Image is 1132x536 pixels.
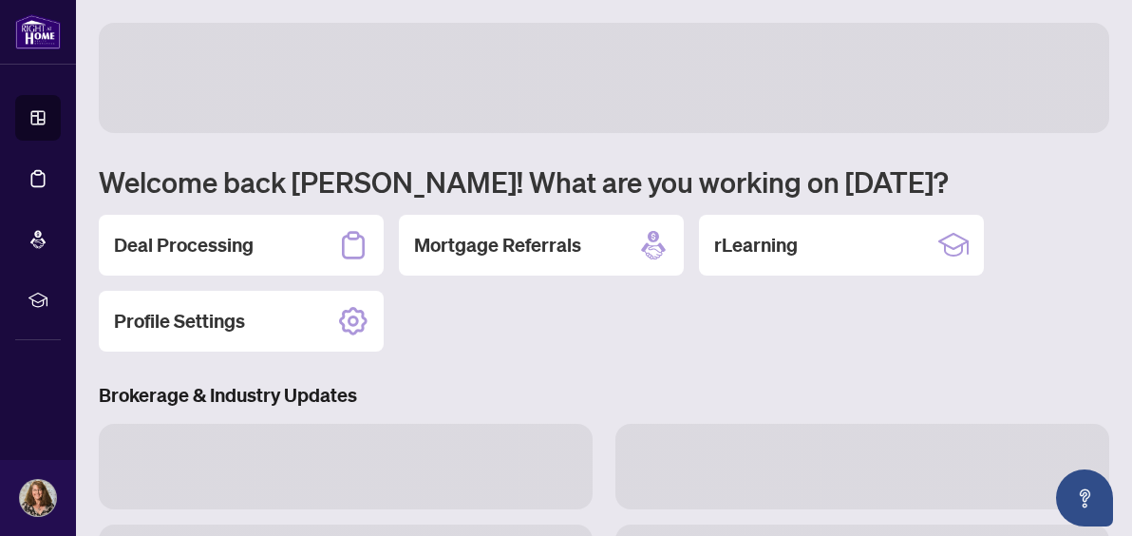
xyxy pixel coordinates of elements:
h2: Profile Settings [114,308,245,335]
button: Open asap [1056,469,1113,526]
h2: rLearning [714,232,798,258]
img: Profile Icon [20,480,56,516]
img: logo [15,14,61,49]
h2: Mortgage Referrals [414,232,581,258]
h3: Brokerage & Industry Updates [99,382,1109,409]
h2: Deal Processing [114,232,254,258]
h1: Welcome back [PERSON_NAME]! What are you working on [DATE]? [99,163,1109,200]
